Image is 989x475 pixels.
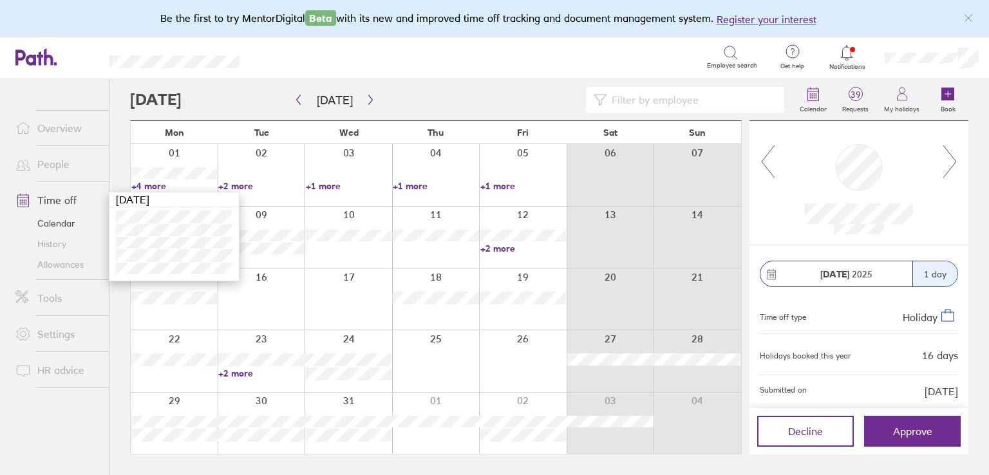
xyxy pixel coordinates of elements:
[5,213,109,234] a: Calendar
[428,127,444,138] span: Thu
[131,180,217,192] a: +4 more
[165,127,184,138] span: Mon
[5,151,109,177] a: People
[820,268,849,280] strong: [DATE]
[792,79,834,120] a: Calendar
[834,79,876,120] a: 39Requests
[274,51,307,62] div: Search
[5,115,109,141] a: Overview
[771,62,813,70] span: Get help
[760,386,807,397] span: Submitted on
[788,425,823,437] span: Decline
[927,79,968,120] a: Book
[834,89,876,100] span: 39
[826,44,868,71] a: Notifications
[903,311,937,324] span: Holiday
[760,351,851,360] div: Holidays booked this year
[480,243,566,254] a: +2 more
[160,10,829,27] div: Be the first to try MentorDigital with its new and improved time off tracking and document manage...
[5,254,109,275] a: Allowances
[792,102,834,113] label: Calendar
[757,416,854,447] button: Decline
[933,102,963,113] label: Book
[254,127,269,138] span: Tue
[876,102,927,113] label: My holidays
[339,127,359,138] span: Wed
[218,180,304,192] a: +2 more
[717,12,816,27] button: Register your interest
[5,187,109,213] a: Time off
[876,79,927,120] a: My holidays
[707,62,757,70] span: Employee search
[109,192,239,207] div: [DATE]
[912,261,957,286] div: 1 day
[834,102,876,113] label: Requests
[517,127,529,138] span: Fri
[826,63,868,71] span: Notifications
[864,416,961,447] button: Approve
[305,10,336,26] span: Beta
[893,425,932,437] span: Approve
[820,269,872,279] span: 2025
[480,180,566,192] a: +1 more
[607,88,777,112] input: Filter by employee
[306,180,391,192] a: +1 more
[689,127,706,138] span: Sun
[393,180,478,192] a: +1 more
[925,386,958,397] span: [DATE]
[5,321,109,347] a: Settings
[306,89,363,111] button: [DATE]
[218,368,304,379] a: +2 more
[5,285,109,311] a: Tools
[5,357,109,383] a: HR advice
[603,127,617,138] span: Sat
[760,308,806,323] div: Time off type
[922,349,958,361] div: 16 days
[5,234,109,254] a: History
